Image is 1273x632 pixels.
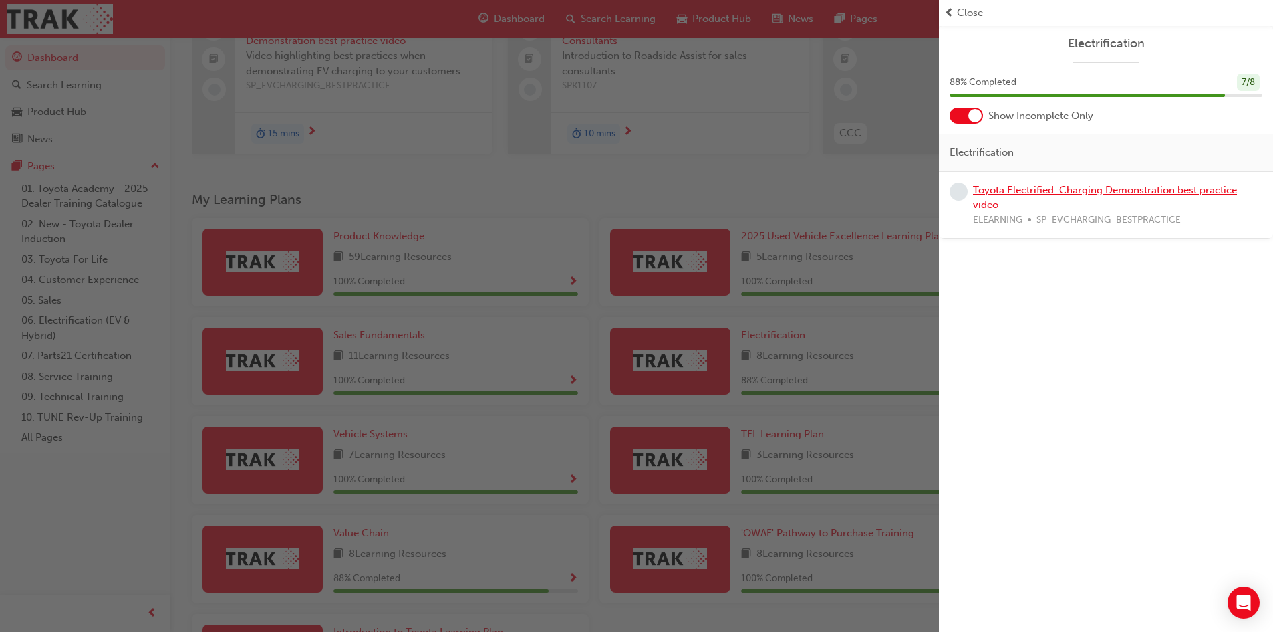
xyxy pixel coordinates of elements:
[944,5,1268,21] button: prev-iconClose
[950,145,1014,161] span: Electrification
[1237,74,1260,92] div: 7 / 8
[1036,213,1181,228] span: SP_EVCHARGING_BESTPRACTICE
[973,213,1022,228] span: ELEARNING
[1228,587,1260,619] div: Open Intercom Messenger
[988,108,1093,124] span: Show Incomplete Only
[944,5,954,21] span: prev-icon
[973,184,1237,211] a: Toyota Electrified: Charging Demonstration best practice video
[950,36,1262,51] a: Electrification
[957,5,983,21] span: Close
[950,75,1016,90] span: 88 % Completed
[950,183,968,201] span: learningRecordVerb_NONE-icon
